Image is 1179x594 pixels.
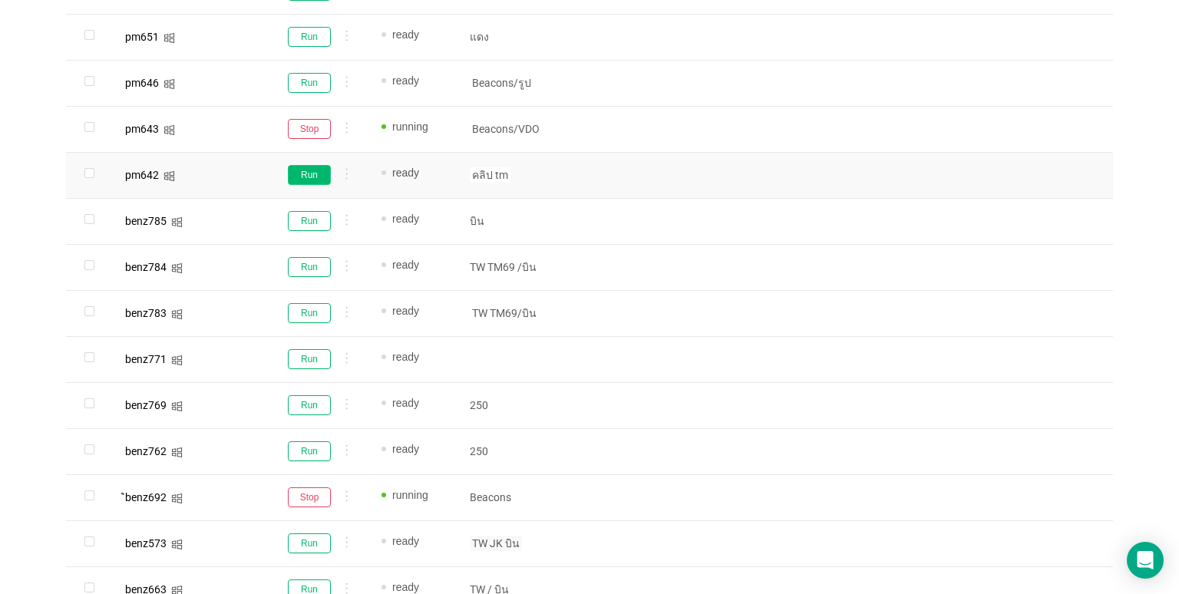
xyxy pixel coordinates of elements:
div: pm646 [125,78,159,88]
div: benz785 [125,216,167,226]
i: icon: windows [171,262,183,274]
span: ready [392,213,419,225]
i: icon: windows [163,170,175,182]
div: Open Intercom Messenger [1127,542,1164,579]
span: running [392,489,428,501]
span: TW JK บิน [470,536,522,551]
span: ready [392,535,419,547]
p: Beacons [470,490,582,505]
i: icon: windows [171,216,183,228]
button: Run [288,533,331,553]
div: benz762 [125,446,167,457]
i: icon: windows [171,539,183,550]
button: Stop [288,487,331,507]
button: Run [288,73,331,93]
span: Beacons/รูป [470,75,533,91]
div: benz771 [125,354,167,365]
button: Stop [288,119,331,139]
button: Run [288,27,331,47]
span: ready [392,397,419,409]
div: pm651 [125,31,159,42]
button: Run [288,441,331,461]
span: Beacons/VDO [470,121,542,137]
span: ready [392,28,419,41]
button: Run [288,165,331,185]
span: ready [392,443,419,455]
div: benz784 [125,262,167,272]
span: running [392,120,428,133]
span: ready [392,74,419,87]
p: บิน [470,213,582,229]
i: icon: windows [171,447,183,458]
i: icon: windows [171,355,183,366]
div: benz783 [125,308,167,318]
div: benz573 [125,538,167,549]
button: Run [288,349,331,369]
button: Run [288,211,331,231]
div: pm642 [125,170,159,180]
div: ิbenz692 [125,492,167,503]
i: icon: windows [163,32,175,44]
i: icon: windows [163,78,175,90]
i: icon: windows [171,493,183,504]
p: 250 [470,444,582,459]
i: icon: windows [171,401,183,412]
span: ready [392,259,419,271]
span: ready [392,167,419,179]
span: ready [392,351,419,363]
p: TW TM69 [470,259,582,275]
i: icon: windows [163,124,175,136]
button: Run [288,395,331,415]
span: คลิป tm [470,167,510,183]
button: Run [288,257,331,277]
button: Run [288,303,331,323]
span: /บิน [515,259,539,275]
div: benz769 [125,400,167,411]
p: แดง [470,29,582,45]
p: 250 [470,398,582,413]
span: ready [392,305,419,317]
span: ready [392,581,419,593]
i: icon: windows [171,309,183,320]
span: TW TM69/บิน [470,305,539,321]
div: pm643 [125,124,159,134]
